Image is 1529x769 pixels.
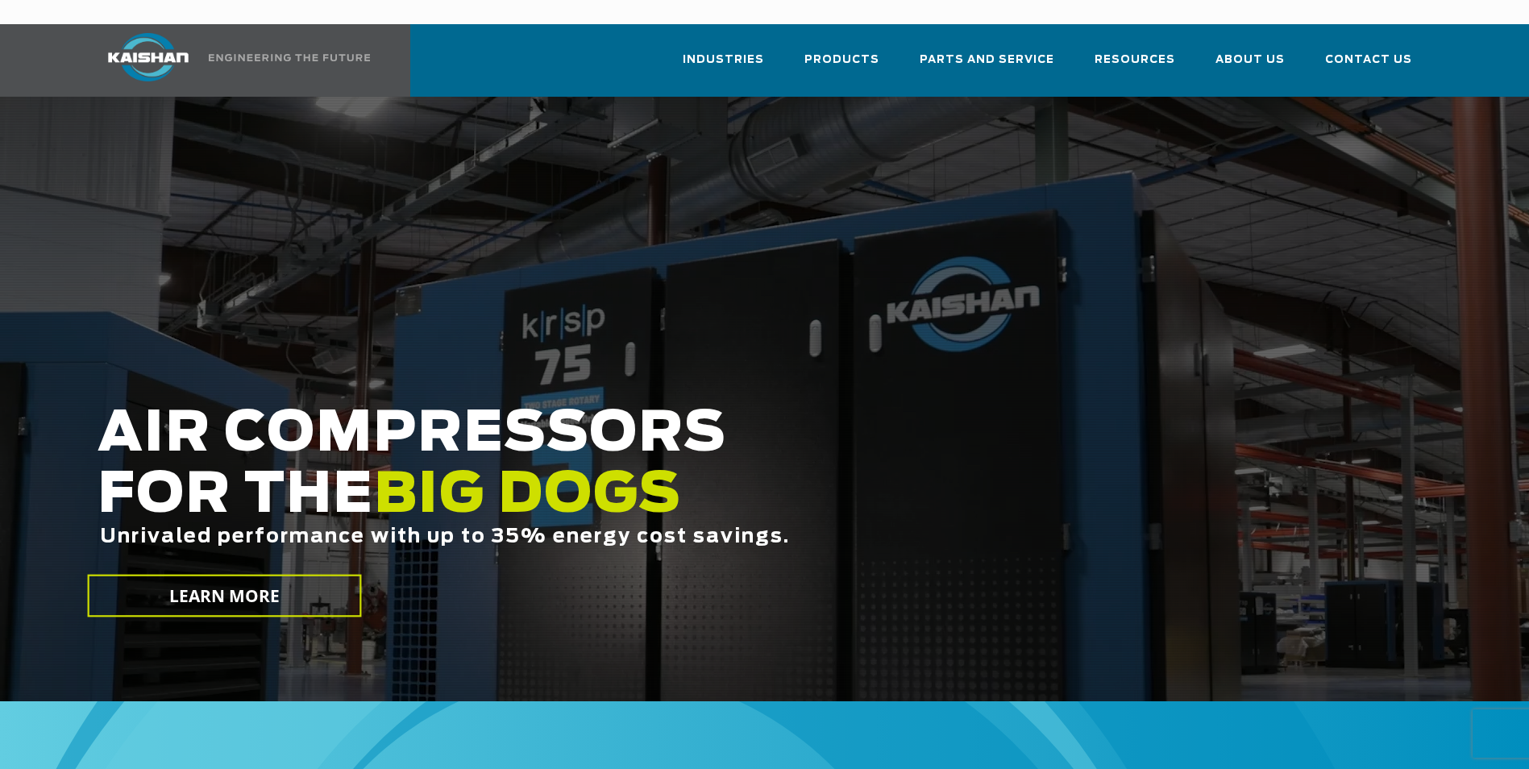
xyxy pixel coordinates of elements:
[1095,39,1175,94] a: Resources
[98,404,1207,598] h2: AIR COMPRESSORS FOR THE
[209,54,370,61] img: Engineering the future
[168,584,280,608] span: LEARN MORE
[804,39,879,94] a: Products
[100,527,790,547] span: Unrivaled performance with up to 35% energy cost savings.
[1325,39,1412,94] a: Contact Us
[1095,51,1175,69] span: Resources
[920,39,1054,94] a: Parts and Service
[683,51,764,69] span: Industries
[920,51,1054,69] span: Parts and Service
[1325,51,1412,69] span: Contact Us
[1215,51,1285,69] span: About Us
[88,24,373,97] a: Kaishan USA
[374,468,682,523] span: BIG DOGS
[1215,39,1285,94] a: About Us
[87,575,361,617] a: LEARN MORE
[683,39,764,94] a: Industries
[804,51,879,69] span: Products
[88,33,209,81] img: kaishan logo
